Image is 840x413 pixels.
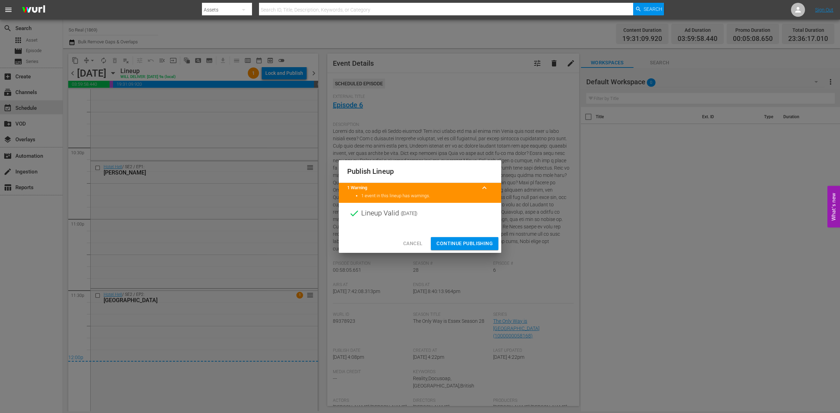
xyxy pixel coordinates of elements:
[398,237,428,250] button: Cancel
[476,179,493,196] button: keyboard_arrow_up
[480,184,489,192] span: keyboard_arrow_up
[436,239,493,248] span: Continue Publishing
[403,239,422,248] span: Cancel
[827,186,840,227] button: Open Feedback Widget
[347,185,476,191] title: 1 Warning
[4,6,13,14] span: menu
[431,237,498,250] button: Continue Publishing
[644,3,662,15] span: Search
[17,2,50,18] img: ans4CAIJ8jUAAAAAAAAAAAAAAAAAAAAAAAAgQb4GAAAAAAAAAAAAAAAAAAAAAAAAJMjXAAAAAAAAAAAAAAAAAAAAAAAAgAT5G...
[401,208,418,219] span: ( [DATE] )
[339,203,501,224] div: Lineup Valid
[347,166,493,177] h2: Publish Lineup
[361,193,493,199] li: 1 event in this lineup has warnings.
[815,7,833,13] a: Sign Out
